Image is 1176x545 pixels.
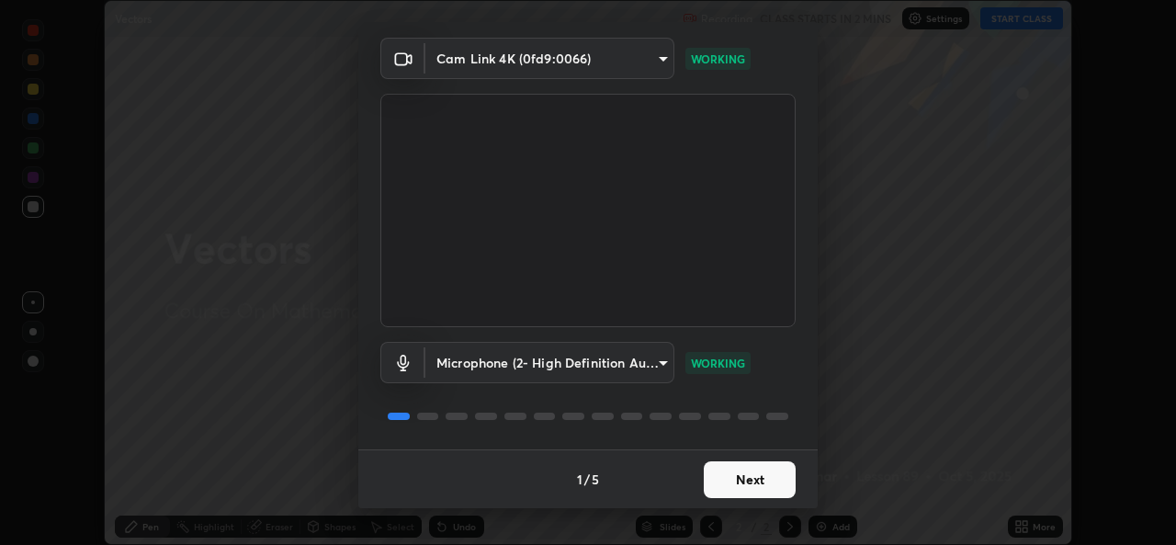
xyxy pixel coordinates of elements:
p: WORKING [691,355,745,371]
h4: 1 [577,470,582,489]
div: Cam Link 4K (0fd9:0066) [425,342,674,383]
div: Cam Link 4K (0fd9:0066) [425,38,674,79]
p: WORKING [691,51,745,67]
h4: / [584,470,590,489]
h4: 5 [592,470,599,489]
button: Next [704,461,796,498]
